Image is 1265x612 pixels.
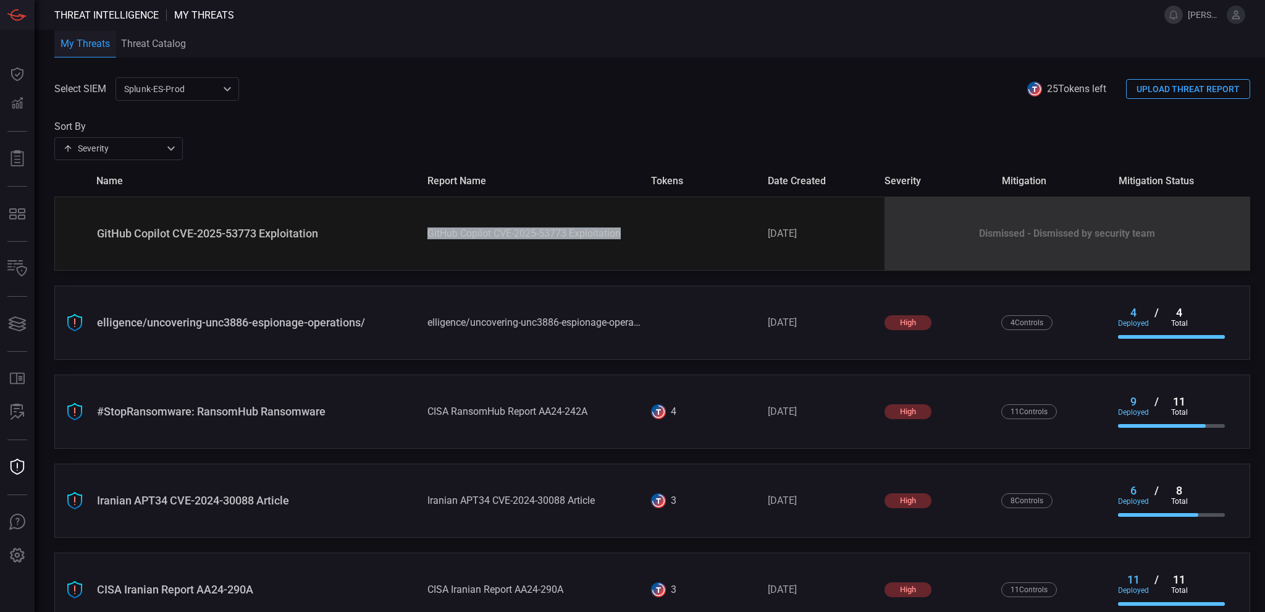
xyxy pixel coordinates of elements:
[174,9,234,21] span: My Threats
[2,508,32,537] button: Ask Us A Question
[116,30,191,57] button: Threat Catalog
[96,175,418,187] span: name
[124,83,219,95] p: Splunk-ES-Prod
[1164,395,1195,408] div: 11
[1188,10,1222,20] span: [PERSON_NAME].brand
[1164,586,1195,595] div: total
[1047,83,1106,95] span: 25 Tokens left
[1118,573,1149,586] div: 11
[768,227,875,239] div: [DATE]
[427,175,641,187] span: report name
[1118,319,1149,328] div: deployed
[1149,306,1164,328] div: /
[1118,306,1149,319] div: 4
[1118,586,1149,595] div: deployed
[1001,493,1053,508] div: 8 Control s
[427,317,641,328] div: elligence/uncovering-unc3886-espionage-operations/
[2,89,32,119] button: Detections
[2,453,32,482] button: Threat Intelligence
[1149,484,1164,506] div: /
[1164,408,1195,417] div: total
[2,199,32,229] button: MITRE - Detection Posture
[1164,319,1195,328] div: total
[885,175,991,187] span: severity
[2,541,32,571] button: Preferences
[97,494,418,507] div: Iranian APT34 CVE-2024-30088 Article
[651,175,758,187] span: tokens
[1001,582,1057,597] div: 11 Control s
[1118,408,1149,417] div: deployed
[427,227,641,239] div: GitHub Copilot CVE-2025-53773 Exploitation
[2,309,32,339] button: Cards
[1001,404,1057,419] div: 11 Control s
[768,175,875,187] span: date created
[768,495,875,506] div: [DATE]
[427,495,641,506] div: Iranian APT34 CVE-2024-30088 Article
[1001,315,1053,330] div: 4 Control s
[885,493,931,508] div: high
[2,59,32,89] button: Dashboard
[63,142,163,155] div: Severity
[54,31,116,59] button: My Threats
[427,406,641,417] div: CISA RansomHub Report AA24-242A
[2,144,32,174] button: Reports
[768,317,875,328] div: [DATE]
[54,121,183,132] label: Sort By
[671,406,676,417] div: 4
[97,405,418,418] div: #StopRansomware: RansomHub Ransomware
[97,227,418,240] div: GitHub Copilot CVE-2025-53773 Exploitation
[1118,497,1149,506] div: deployed
[1164,306,1195,319] div: 4
[885,404,931,419] div: high
[768,406,875,417] div: [DATE]
[1164,497,1195,506] div: total
[1119,175,1225,187] span: mitigation status
[97,316,418,329] div: elligence/uncovering-unc3886-espionage-operations/
[885,582,931,597] div: high
[2,254,32,284] button: Inventory
[885,315,931,330] div: high
[427,584,641,595] div: CISA Iranian Report AA24-290A
[54,83,106,95] label: Select SIEM
[54,9,159,21] span: Threat Intelligence
[1149,573,1164,595] div: /
[671,584,676,595] div: 3
[1149,395,1164,417] div: /
[2,364,32,394] button: Rule Catalog
[97,583,418,596] div: CISA Iranian Report AA24-290A
[1002,175,1109,187] span: mitigation
[1164,573,1195,586] div: 11
[885,197,1250,270] div: Dismissed - Dismissed by security team
[2,397,32,427] button: ALERT ANALYSIS
[1118,395,1149,408] div: 9
[1164,484,1195,497] div: 8
[1118,484,1149,497] div: 6
[671,495,676,506] div: 3
[1126,79,1250,99] button: UPLOAD THREAT REPORT
[768,584,875,595] div: [DATE]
